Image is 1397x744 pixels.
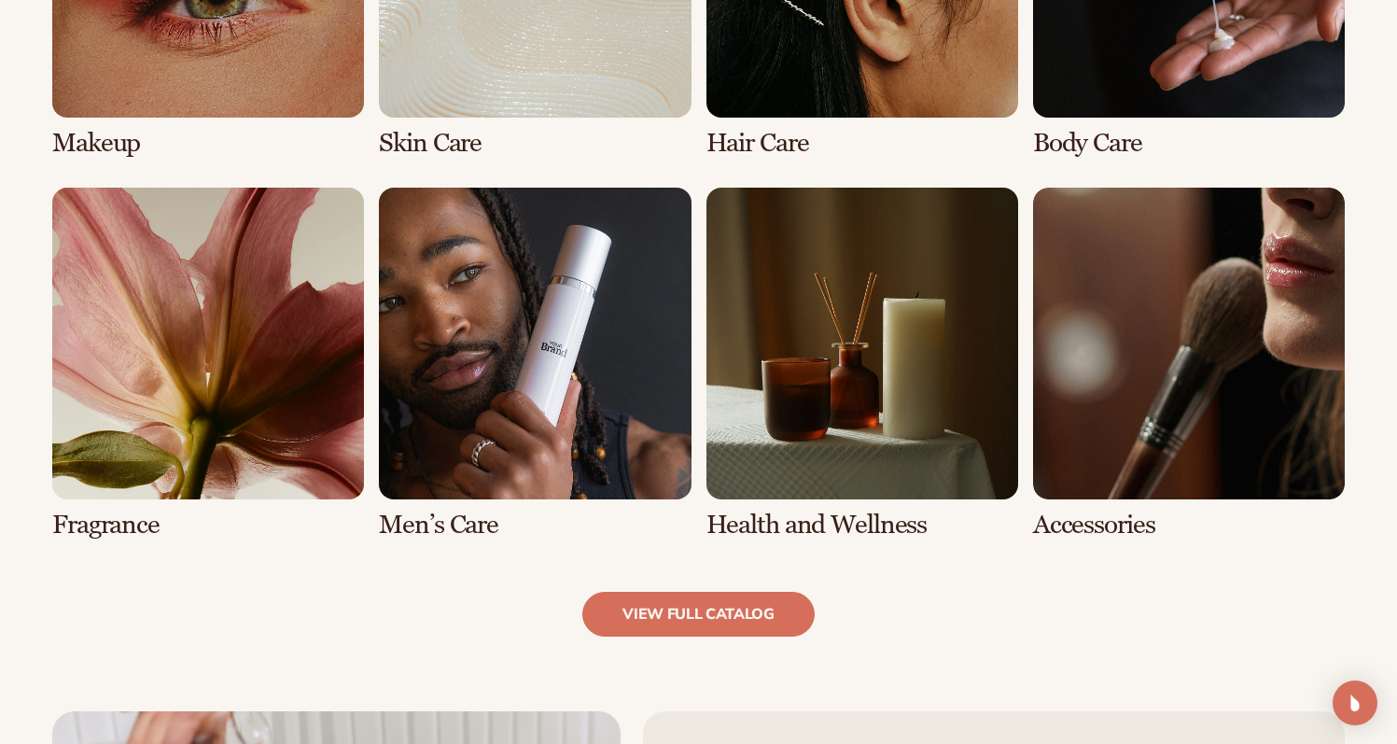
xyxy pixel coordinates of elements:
[379,129,691,158] h3: Skin Care
[1333,681,1377,725] div: Open Intercom Messenger
[1033,129,1345,158] h3: Body Care
[706,188,1018,540] div: 7 / 8
[1033,188,1345,540] div: 8 / 8
[706,129,1018,158] h3: Hair Care
[582,592,815,637] a: view full catalog
[379,188,691,540] div: 6 / 8
[52,129,364,158] h3: Makeup
[52,188,364,540] div: 5 / 8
